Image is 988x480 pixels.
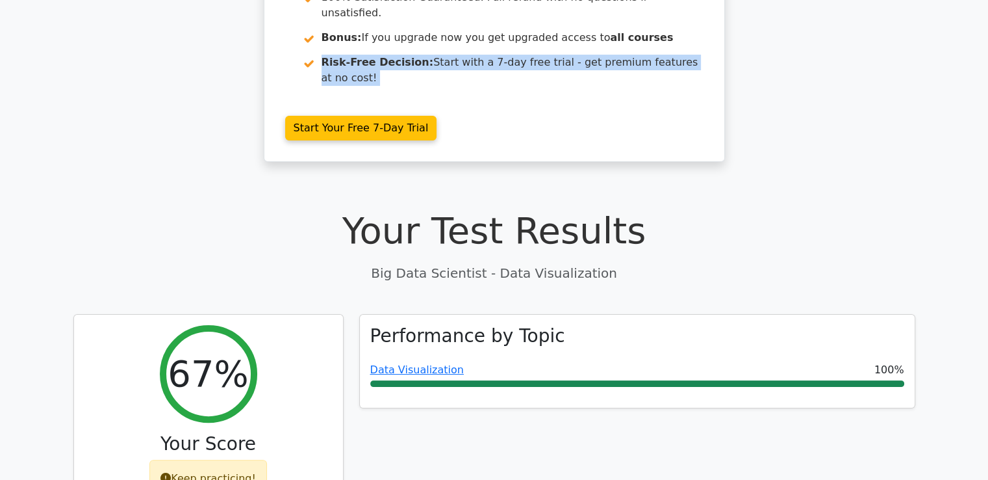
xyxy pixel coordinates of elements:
[874,362,904,378] span: 100%
[370,364,464,376] a: Data Visualization
[285,116,437,140] a: Start Your Free 7-Day Trial
[168,352,248,395] h2: 67%
[73,209,915,252] h1: Your Test Results
[370,325,565,347] h3: Performance by Topic
[73,263,915,283] p: Big Data Scientist - Data Visualization
[84,433,333,455] h3: Your Score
